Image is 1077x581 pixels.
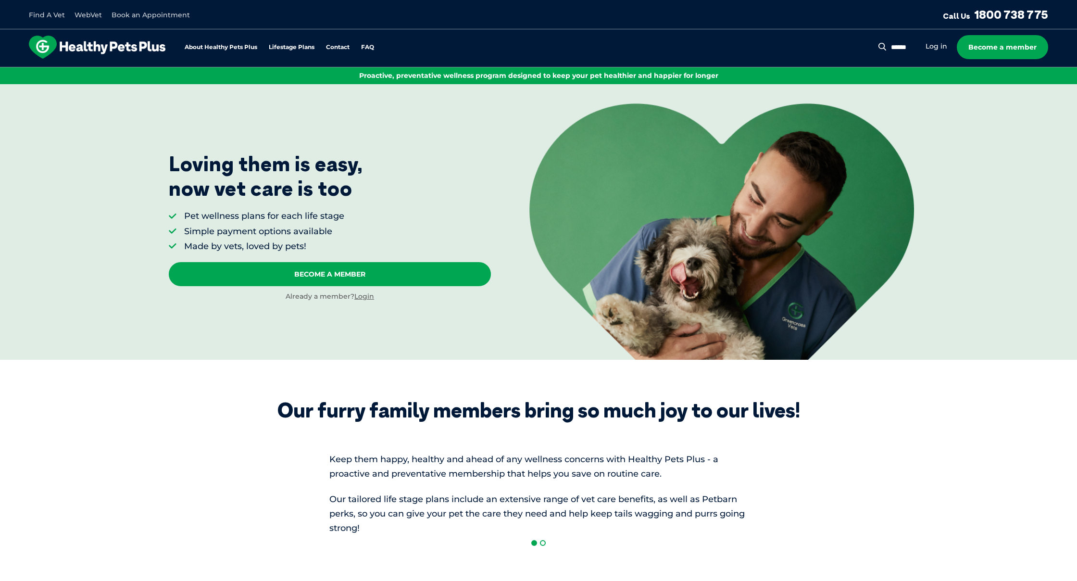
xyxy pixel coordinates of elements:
[169,262,491,286] a: Become A Member
[184,226,344,238] li: Simple payment options available
[326,44,350,51] a: Contact
[359,71,718,80] span: Proactive, preventative wellness program designed to keep your pet healthier and happier for longer
[329,454,718,479] span: Keep them happy, healthy and ahead of any wellness concerns with Healthy Pets Plus - a proactive ...
[185,44,257,51] a: About Healthy Pets Plus
[169,292,491,302] div: Already a member?
[184,210,344,222] li: Pet wellness plans for each life stage
[943,11,970,21] span: Call Us
[957,35,1048,59] a: Become a member
[112,11,190,19] a: Book an Appointment
[329,494,745,533] span: Our tailored life stage plans include an extensive range of vet care benefits, as well as Petbarn...
[269,44,314,51] a: Lifestage Plans
[184,240,344,253] li: Made by vets, loved by pets!
[943,7,1048,22] a: Call Us1800 738 775
[361,44,374,51] a: FAQ
[75,11,102,19] a: WebVet
[29,11,65,19] a: Find A Vet
[29,36,165,59] img: hpp-logo
[529,103,914,359] img: <p>Loving them is easy, <br /> now vet care is too</p>
[277,398,800,422] div: Our furry family members bring so much joy to our lives!
[926,42,947,51] a: Log in
[877,42,889,51] button: Search
[169,152,363,201] p: Loving them is easy, now vet care is too
[354,292,374,301] a: Login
